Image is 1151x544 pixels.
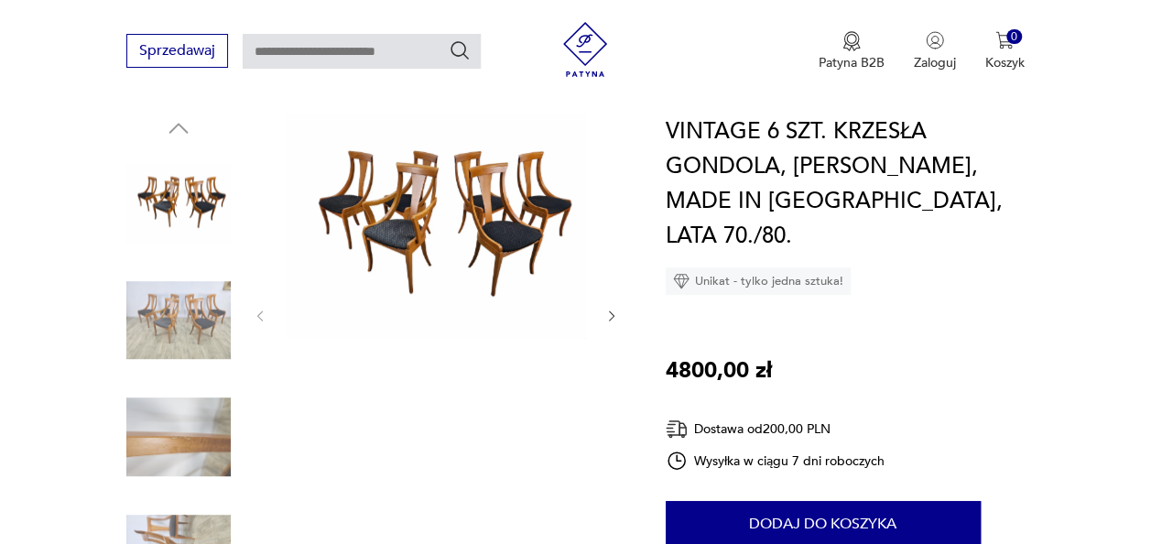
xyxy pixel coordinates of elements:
[126,46,228,59] a: Sprzedawaj
[126,151,231,256] img: Zdjęcie produktu VINTAGE 6 SZT. KRZESŁA GONDOLA, PIETRO COSTANTINI, MADE IN ITALY, LATA 70./80.
[914,54,956,71] p: Zaloguj
[666,354,772,388] p: 4800,00 zł
[449,39,471,61] button: Szukaj
[126,385,231,489] img: Zdjęcie produktu VINTAGE 6 SZT. KRZESŁA GONDOLA, PIETRO COSTANTINI, MADE IN ITALY, LATA 70./80.
[666,267,851,295] div: Unikat - tylko jedna sztuka!
[666,418,688,441] img: Ikona dostawy
[558,22,613,77] img: Patyna - sklep z meblami i dekoracjami vintage
[914,31,956,71] button: Zaloguj
[926,31,944,49] img: Ikonka użytkownika
[673,273,690,289] img: Ikona diamentu
[666,450,885,472] div: Wysyłka w ciągu 7 dni roboczych
[842,31,861,51] img: Ikona medalu
[126,34,228,68] button: Sprzedawaj
[985,31,1025,71] button: 0Koszyk
[985,54,1025,71] p: Koszyk
[995,31,1014,49] img: Ikona koszyka
[666,114,1025,254] h1: VINTAGE 6 SZT. KRZESŁA GONDOLA, [PERSON_NAME], MADE IN [GEOGRAPHIC_DATA], LATA 70./80.
[666,418,885,441] div: Dostawa od 200,00 PLN
[1006,29,1022,45] div: 0
[819,31,885,71] button: Patyna B2B
[287,114,586,339] img: Zdjęcie produktu VINTAGE 6 SZT. KRZESŁA GONDOLA, PIETRO COSTANTINI, MADE IN ITALY, LATA 70./80.
[126,268,231,373] img: Zdjęcie produktu VINTAGE 6 SZT. KRZESŁA GONDOLA, PIETRO COSTANTINI, MADE IN ITALY, LATA 70./80.
[819,54,885,71] p: Patyna B2B
[819,31,885,71] a: Ikona medaluPatyna B2B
